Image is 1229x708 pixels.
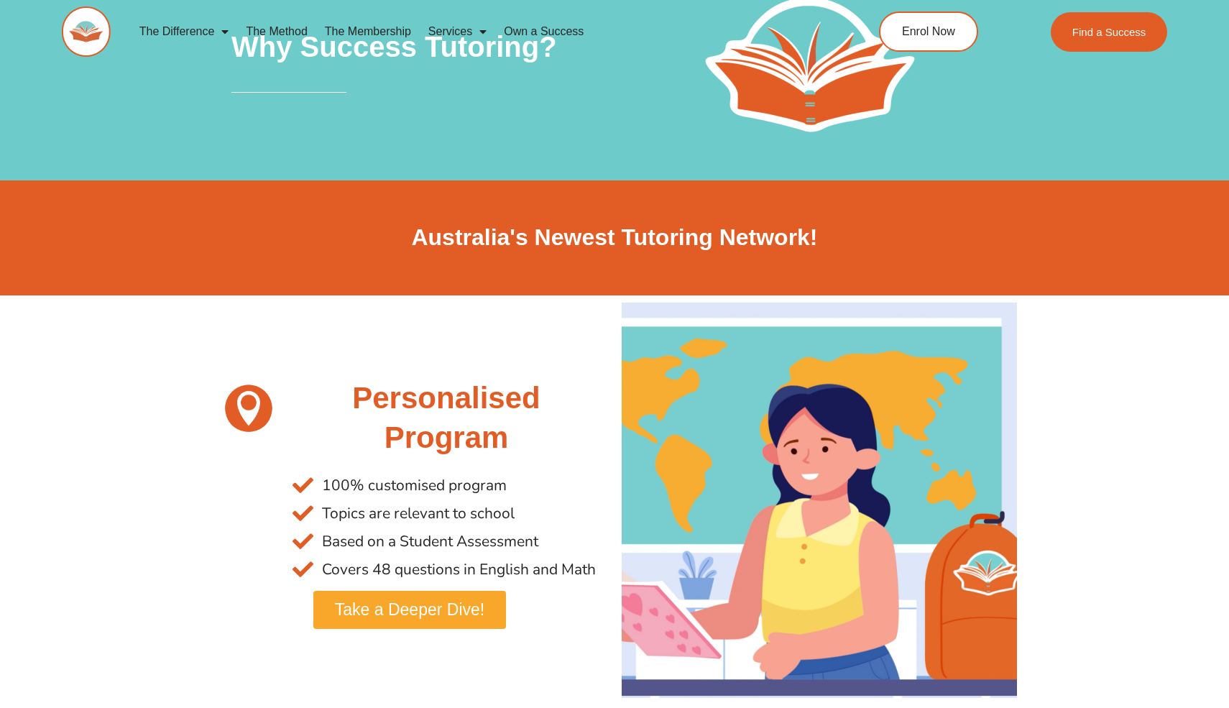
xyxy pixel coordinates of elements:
span: Take a Deeper Dive! [335,602,484,618]
span: Covers 48 questions in English and Math [318,556,596,584]
h2: Personalised Program [293,379,600,457]
a: Services [420,15,495,48]
a: Find a Success [1051,12,1168,52]
a: Own a Success [495,15,592,48]
a: Take a Deeper Dive! [313,591,506,629]
span: Based on a Student Assessment [318,528,538,556]
a: Enrol Now [879,12,978,52]
nav: Menu [131,15,816,48]
a: The Method [237,15,316,48]
span: Enrol Now [902,26,955,37]
span: Topics are relevant to school [318,500,515,528]
a: The Membership [316,15,420,48]
span: Find a Success [1072,27,1146,37]
span: 100% customised program [318,472,507,500]
h2: Australia's Newest Tutoring Network! [212,223,1017,253]
a: The Difference [131,15,238,48]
